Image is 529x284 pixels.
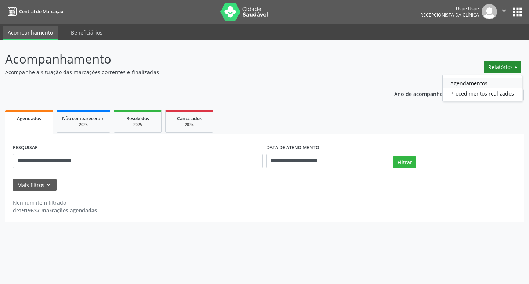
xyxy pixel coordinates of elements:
[13,199,97,206] div: Nenhum item filtrado
[393,156,416,168] button: Filtrar
[482,4,497,19] img: img
[442,75,522,101] ul: Relatórios
[13,142,38,154] label: PESQUISAR
[171,122,208,127] div: 2025
[511,6,524,18] button: apps
[13,179,57,191] button: Mais filtroskeyboard_arrow_down
[5,50,368,68] p: Acompanhamento
[62,122,105,127] div: 2025
[497,4,511,19] button: 
[484,61,521,73] button: Relatórios
[62,115,105,122] span: Não compareceram
[5,68,368,76] p: Acompanhe a situação das marcações correntes e finalizadas
[17,115,41,122] span: Agendados
[420,6,479,12] div: Uspe Uspe
[19,8,63,15] span: Central de Marcação
[66,26,108,39] a: Beneficiários
[126,115,149,122] span: Resolvidos
[19,207,97,214] strong: 1919637 marcações agendadas
[3,26,58,40] a: Acompanhamento
[119,122,156,127] div: 2025
[266,142,319,154] label: DATA DE ATENDIMENTO
[420,12,479,18] span: Recepcionista da clínica
[13,206,97,214] div: de
[5,6,63,18] a: Central de Marcação
[394,89,459,98] p: Ano de acompanhamento
[44,181,53,189] i: keyboard_arrow_down
[443,88,522,98] a: Procedimentos realizados
[177,115,202,122] span: Cancelados
[443,78,522,88] a: Agendamentos
[500,7,508,15] i: 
